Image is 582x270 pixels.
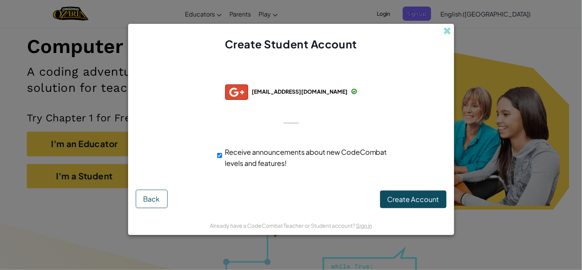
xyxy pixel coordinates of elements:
[387,195,439,204] span: Create Account
[217,148,222,163] input: Receive announcements about new CodeCombat levels and features!
[356,222,372,229] a: Sign in
[380,190,447,208] button: Create Account
[225,147,387,167] span: Receive announcements about new CodeCombat levels and features!
[228,70,354,79] span: Successfully connected with:
[210,222,356,229] span: Already have a CodeCombat Teacher or Student account?
[225,84,248,100] img: gplus_small.png
[143,194,160,203] span: Back
[252,88,348,95] span: [EMAIL_ADDRESS][DOMAIN_NAME]
[225,37,357,51] span: Create Student Account
[136,190,168,208] button: Back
